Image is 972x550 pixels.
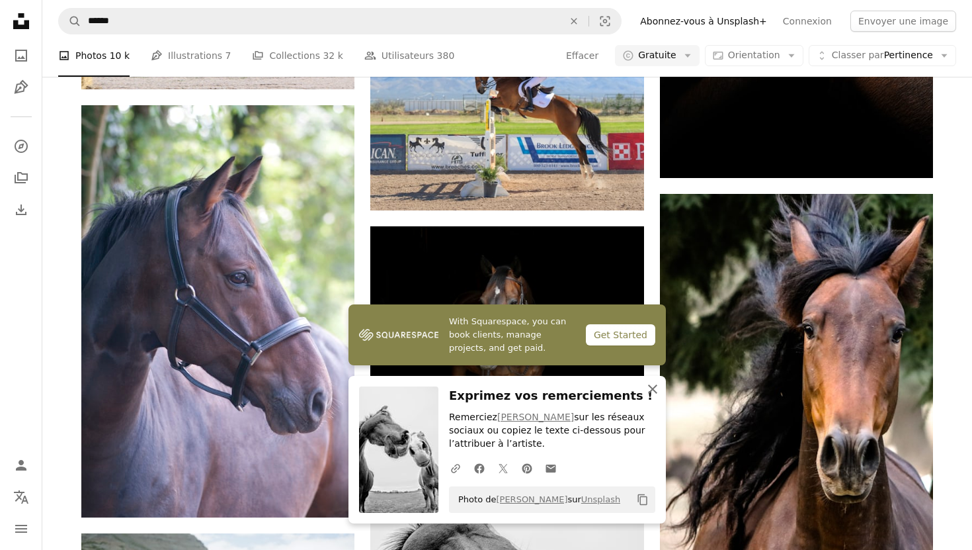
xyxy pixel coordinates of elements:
[348,304,666,365] a: With Squarespace, you can book clients, manage projects, and get paid.Get Started
[491,455,515,481] a: Partagez-leTwitter
[775,11,840,32] a: Connexion
[81,305,354,317] a: cheval brun
[586,324,655,345] div: Get Started
[581,494,620,504] a: Unsplash
[632,11,775,32] a: Abonnez-vous à Unsplash+
[8,133,34,160] a: Explorer
[832,49,933,62] span: Pertinence
[467,455,491,481] a: Partagez-leFacebook
[370,226,643,408] img: cheval brun avec une tache blanche sur le front
[660,393,933,405] a: cheval brun avec photo de cheveux noirs
[565,45,599,66] button: Effacer
[81,105,354,517] img: cheval brun
[58,8,622,34] form: Rechercher des visuels sur tout le site
[705,45,803,66] button: Orientation
[452,489,620,510] span: Photo de sur
[728,50,780,60] span: Orientation
[497,412,574,422] a: [PERSON_NAME]
[364,34,455,77] a: Utilisateurs 380
[225,48,231,63] span: 7
[359,325,438,345] img: file-1747939142011-51e5cc87e3c9
[8,42,34,69] a: Photos
[449,411,655,451] p: Remerciez sur les réseaux sociaux ou copiez le texte ci-dessous pour l’attribuer à l’artiste.
[638,49,676,62] span: Gratuite
[559,9,588,34] button: Effacer
[496,494,567,504] a: [PERSON_NAME]
[832,50,884,60] span: Classer par
[8,484,34,510] button: Langue
[151,34,231,77] a: Illustrations 7
[449,315,575,355] span: With Squarespace, you can book clients, manage projects, and get paid.
[8,8,34,37] a: Accueil — Unsplash
[850,11,956,32] button: Envoyer une image
[252,34,343,77] a: Collections 32 k
[8,452,34,479] a: Connexion / S’inscrire
[809,45,956,66] button: Classer parPertinence
[449,387,655,406] h3: Exprimez vos remerciements !
[539,455,563,481] a: Partager par mail
[615,45,700,66] button: Gratuite
[59,9,81,34] button: Rechercher sur Unsplash
[8,197,34,223] a: Historique de téléchargement
[515,455,539,481] a: Partagez-lePinterest
[437,48,455,63] span: 380
[8,74,34,101] a: Illustrations
[323,48,343,63] span: 32 k
[589,9,621,34] button: Recherche de visuels
[370,99,643,111] a: homme à cheval
[8,165,34,191] a: Collections
[8,516,34,542] button: Menu
[631,488,654,511] button: Copier dans le presse-papier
